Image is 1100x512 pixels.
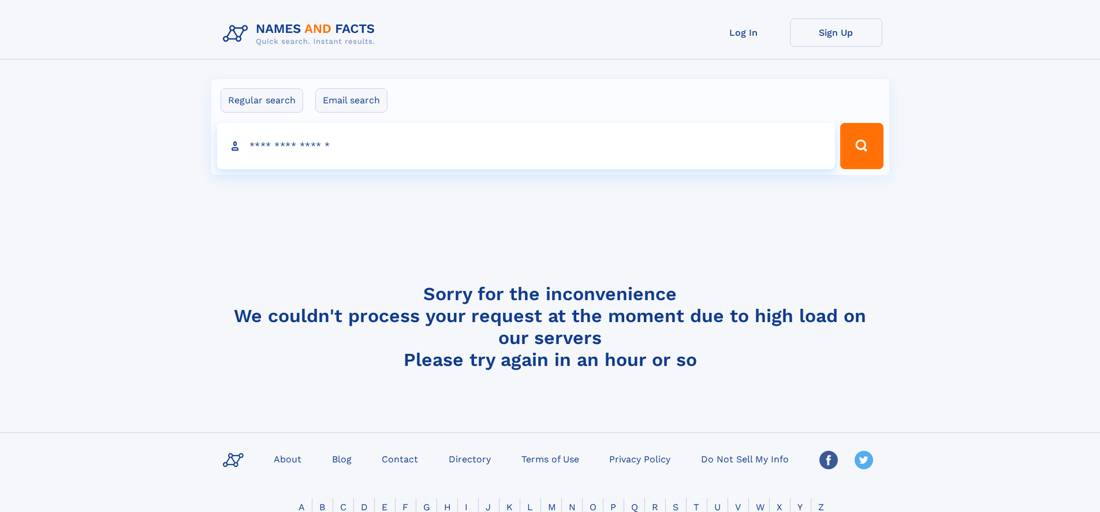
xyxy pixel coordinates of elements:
input: search input [217,123,836,169]
a: Sign Up [790,18,882,47]
a: Do Not Sell My Info [696,450,793,467]
img: Twitter [855,451,873,469]
label: Email search [315,88,387,113]
button: Search Button [840,123,883,169]
img: Logo Names and Facts [218,18,385,50]
a: Contact [377,450,423,467]
a: Privacy Policy [605,450,675,467]
a: Directory [444,450,495,467]
a: About [269,450,306,467]
a: Terms of Use [517,450,584,467]
a: Log In [698,18,790,47]
h4: Sorry for the inconvenience We couldn't process your request at the moment due to high load on ou... [218,283,882,371]
label: Regular search [221,88,303,113]
a: Blog [327,450,356,467]
img: Facebook [819,451,838,469]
